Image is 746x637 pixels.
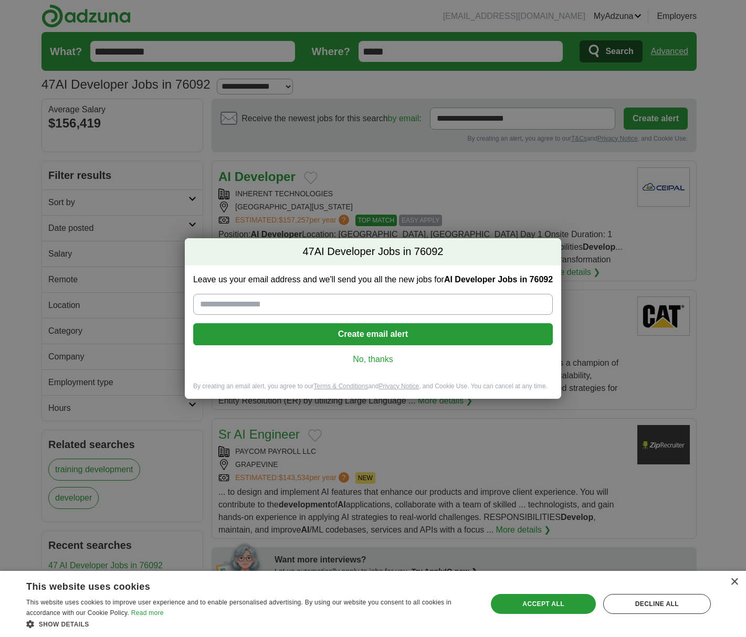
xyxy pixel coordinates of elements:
div: Close [730,578,738,586]
span: This website uses cookies to improve user experience and to enable personalised advertising. By u... [26,599,451,617]
strong: AI Developer Jobs in 76092 [444,275,553,284]
a: Privacy Notice [379,383,419,390]
button: Create email alert [193,323,553,345]
span: 47 [303,245,314,259]
a: Read more, opens a new window [131,609,164,617]
div: Decline all [603,594,711,614]
a: No, thanks [202,354,544,365]
label: Leave us your email address and we'll send you all the new jobs for [193,274,553,285]
a: Terms & Conditions [313,383,368,390]
div: Accept all [491,594,595,614]
div: This website uses cookies [26,577,447,593]
div: Show details [26,619,474,629]
span: Show details [39,621,89,628]
h2: AI Developer Jobs in 76092 [185,238,561,266]
div: By creating an email alert, you agree to our and , and Cookie Use. You can cancel at any time. [185,382,561,399]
